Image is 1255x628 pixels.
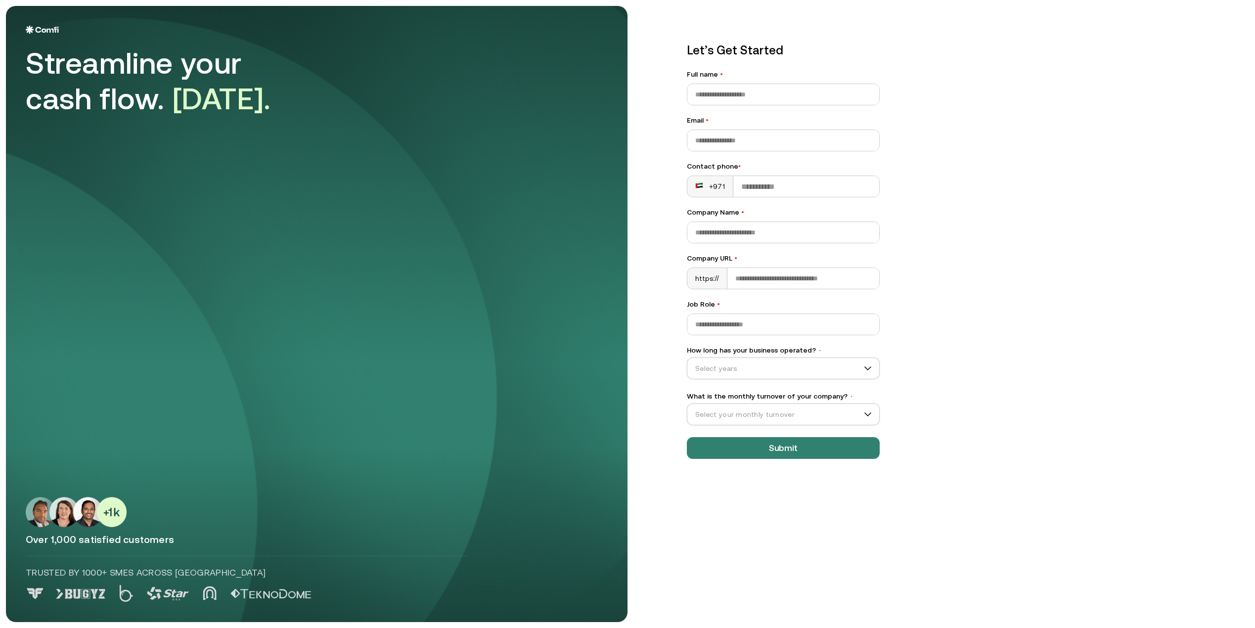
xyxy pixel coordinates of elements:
img: Logo 2 [119,585,133,602]
span: • [850,393,853,400]
span: [DATE]. [173,82,271,116]
span: • [706,116,709,124]
label: Company URL [687,253,880,264]
span: • [738,162,741,170]
button: Submit [687,437,880,459]
p: Let’s Get Started [687,42,880,59]
span: • [741,208,744,216]
p: Trusted by 1000+ SMEs across [GEOGRAPHIC_DATA] [26,566,468,579]
label: Company Name [687,207,880,218]
span: • [818,347,822,354]
img: Logo 5 [230,589,311,599]
div: Streamline your cash flow. [26,45,303,117]
label: What is the monthly turnover of your company? [687,391,880,402]
span: • [717,300,720,308]
label: How long has your business operated? [687,345,880,356]
label: Email [687,115,880,126]
div: https:// [687,268,727,289]
img: Logo 1 [56,589,105,599]
img: Logo 0 [26,588,45,599]
label: Full name [687,69,880,80]
span: • [720,70,723,78]
img: Logo [26,26,59,34]
div: +971 [695,181,725,191]
label: Job Role [687,299,880,310]
p: Over 1,000 satisfied customers [26,533,608,546]
div: Contact phone [687,161,880,172]
img: Logo 4 [203,586,217,600]
img: Logo 3 [147,587,189,600]
span: • [734,254,737,262]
